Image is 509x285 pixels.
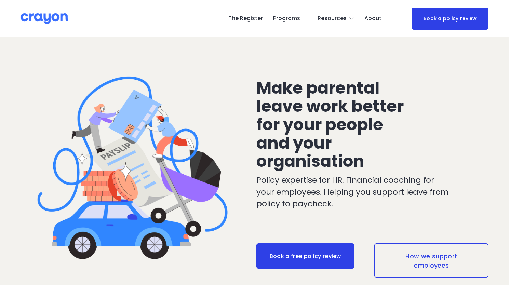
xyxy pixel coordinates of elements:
span: Programs [273,14,300,24]
span: About [364,14,381,24]
a: folder dropdown [364,13,389,24]
a: The Register [228,13,263,24]
a: folder dropdown [273,13,308,24]
a: folder dropdown [318,13,354,24]
a: How we support employees [374,243,488,278]
img: Crayon [21,13,68,25]
a: Book a policy review [412,8,488,30]
span: Make parental leave work better for your people and your organisation [256,76,407,173]
p: Policy expertise for HR. Financial coaching for your employees. Helping you support leave from po... [256,174,449,210]
a: Book a free policy review [256,243,354,269]
span: Resources [318,14,347,24]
